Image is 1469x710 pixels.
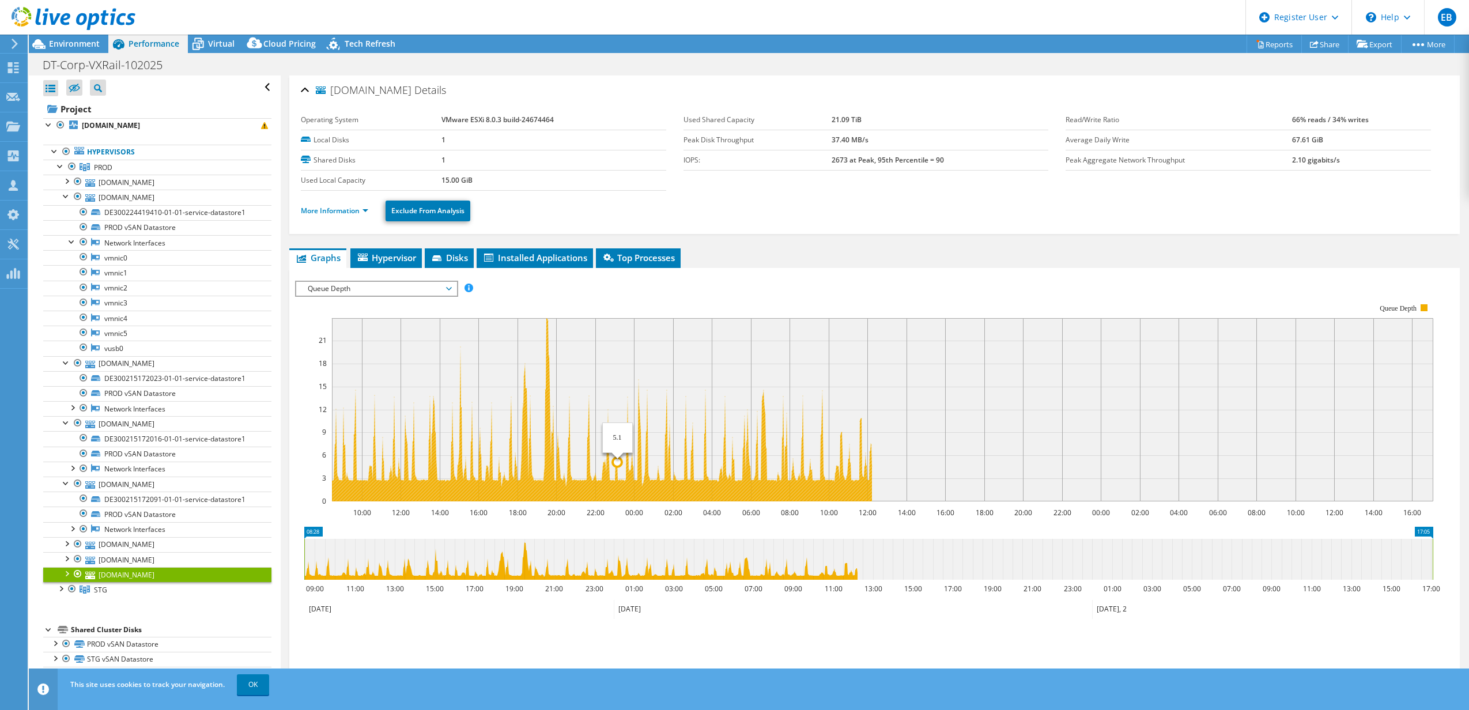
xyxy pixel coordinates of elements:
[1247,35,1302,53] a: Reports
[316,85,411,96] span: [DOMAIN_NAME]
[832,155,944,165] b: 2673 at Peak, 95th Percentile = 90
[683,114,832,126] label: Used Shared Capacity
[1343,584,1361,594] text: 13:00
[466,584,484,594] text: 17:00
[1014,508,1032,518] text: 20:00
[43,326,271,341] a: vmnic5
[742,508,760,518] text: 06:00
[43,477,271,492] a: [DOMAIN_NAME]
[356,252,416,263] span: Hypervisor
[43,582,271,597] a: STG
[1066,114,1292,126] label: Read/Write Ratio
[43,386,271,401] a: PROD vSAN Datastore
[43,356,271,371] a: [DOMAIN_NAME]
[904,584,922,594] text: 15:00
[43,492,271,507] a: DE300215172091-01-01-service-datastore1
[386,201,470,221] a: Exclude From Analysis
[43,160,271,175] a: PROD
[43,296,271,311] a: vmnic3
[301,114,441,126] label: Operating System
[482,252,587,263] span: Installed Applications
[43,507,271,522] a: PROD vSAN Datastore
[43,552,271,567] a: [DOMAIN_NAME]
[43,235,271,250] a: Network Interfaces
[263,38,316,49] span: Cloud Pricing
[1143,584,1161,594] text: 03:00
[319,358,327,368] text: 18
[1092,508,1110,518] text: 00:00
[301,154,441,166] label: Shared Disks
[43,281,271,296] a: vmnic2
[37,59,180,71] h1: DT-Corp-VXRail-102025
[43,416,271,431] a: [DOMAIN_NAME]
[301,134,441,146] label: Local Disks
[625,508,643,518] text: 00:00
[94,585,107,595] span: STG
[1292,155,1340,165] b: 2.10 gigabits/s
[441,175,473,185] b: 15.00 GiB
[683,154,832,166] label: IOPS:
[1223,584,1241,594] text: 07:00
[71,623,271,637] div: Shared Cluster Disks
[1401,35,1455,53] a: More
[898,508,916,518] text: 14:00
[1383,584,1400,594] text: 15:00
[43,145,271,160] a: Hypervisors
[322,473,326,483] text: 3
[392,508,410,518] text: 12:00
[1024,584,1041,594] text: 21:00
[43,311,271,326] a: vmnic4
[43,447,271,462] a: PROD vSAN Datastore
[430,252,468,263] span: Disks
[441,135,445,145] b: 1
[345,38,395,49] span: Tech Refresh
[441,155,445,165] b: 1
[43,190,271,205] a: [DOMAIN_NAME]
[1263,584,1281,594] text: 09:00
[976,508,994,518] text: 18:00
[82,120,140,130] b: [DOMAIN_NAME]
[426,584,444,594] text: 15:00
[1287,508,1305,518] text: 10:00
[505,584,523,594] text: 19:00
[509,508,527,518] text: 18:00
[587,508,605,518] text: 22:00
[705,584,723,594] text: 05:00
[1248,508,1266,518] text: 08:00
[322,427,326,437] text: 9
[319,382,327,391] text: 15
[1064,584,1082,594] text: 23:00
[1209,508,1227,518] text: 06:00
[625,584,643,594] text: 01:00
[414,83,446,97] span: Details
[1170,508,1188,518] text: 04:00
[353,508,371,518] text: 10:00
[43,537,271,552] a: [DOMAIN_NAME]
[43,567,271,582] a: [DOMAIN_NAME]
[322,496,326,506] text: 0
[1438,8,1456,27] span: EB
[936,508,954,518] text: 16:00
[322,450,326,460] text: 6
[1104,584,1121,594] text: 01:00
[43,637,271,652] a: PROD vSAN Datastore
[70,679,225,689] span: This site uses cookies to track your navigation.
[441,115,554,124] b: VMware ESXi 8.0.3 build-24674464
[665,584,683,594] text: 03:00
[43,100,271,118] a: Project
[43,250,271,265] a: vmnic0
[43,667,271,682] a: STG vSAN Datastore
[431,508,449,518] text: 14:00
[1348,35,1402,53] a: Export
[1066,154,1292,166] label: Peak Aggregate Network Throughput
[1326,508,1343,518] text: 12:00
[346,584,364,594] text: 11:00
[859,508,877,518] text: 12:00
[301,206,368,216] a: More Information
[683,134,832,146] label: Peak Disk Throughput
[1366,12,1376,22] svg: \n
[664,508,682,518] text: 02:00
[43,220,271,235] a: PROD vSAN Datastore
[306,584,324,594] text: 09:00
[825,584,843,594] text: 11:00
